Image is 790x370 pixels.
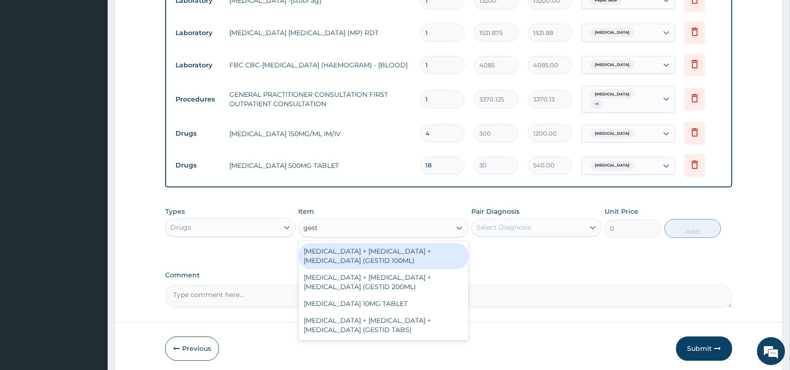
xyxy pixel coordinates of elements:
div: [MEDICAL_DATA] 10MG TABLET [299,296,469,312]
label: Unit Price [605,207,638,217]
label: Item [299,207,315,217]
span: [MEDICAL_DATA] [591,90,635,99]
span: [MEDICAL_DATA] [591,60,635,70]
td: Procedures [171,91,225,108]
td: Drugs [171,125,225,142]
button: Add [665,219,721,238]
div: Minimize live chat window [154,5,176,27]
button: Previous [165,337,219,361]
div: [MEDICAL_DATA] + [MEDICAL_DATA] + [MEDICAL_DATA] (GESTID 200ML) [299,269,469,296]
textarea: Type your message and hit 'Enter' [5,255,178,288]
div: Select Diagnosis [476,223,531,232]
td: [MEDICAL_DATA] 500MG TABLET [225,157,416,175]
div: Drugs [170,223,191,232]
span: [MEDICAL_DATA] [591,161,635,171]
span: [MEDICAL_DATA] [591,129,635,138]
td: GENERAL PRACTITIONER CONSULTATION FIRST OUTPATIENT CONSULTATION [225,85,416,113]
div: [MEDICAL_DATA] + [MEDICAL_DATA] + [MEDICAL_DATA] (GESTID TABS) [299,312,469,339]
div: Chat with us now [49,52,157,65]
label: Comment [165,272,732,280]
td: Laboratory [171,57,225,74]
div: [MEDICAL_DATA] + [MEDICAL_DATA] + [MEDICAL_DATA] (GESTID 100ML) [299,243,469,269]
td: [MEDICAL_DATA] [MEDICAL_DATA] (MP) RDT [225,23,416,42]
label: Types [165,208,185,216]
td: [MEDICAL_DATA] 150MG/ML IM/IV [225,124,416,143]
label: Pair Diagnosis [471,207,519,217]
td: Laboratory [171,24,225,42]
span: [MEDICAL_DATA] [591,28,635,37]
td: FBC CBC-[MEDICAL_DATA] (HAEMOGRAM) - [BLOOD] [225,56,416,74]
img: d_794563401_company_1708531726252_794563401 [17,47,38,70]
td: Drugs [171,157,225,174]
span: + 1 [591,100,604,109]
span: We're online! [54,118,129,212]
button: Submit [676,337,732,361]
